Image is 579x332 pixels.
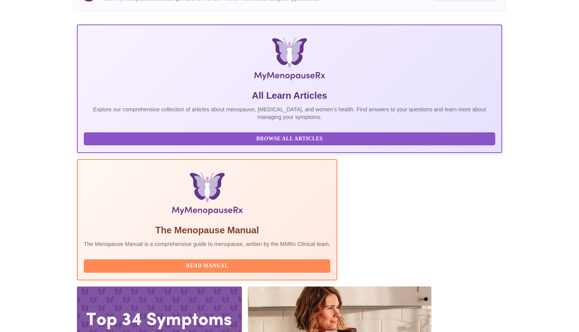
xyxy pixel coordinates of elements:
p: The Menopause Manual is a comprehensive guide to menopause, written by the MMRx Clinical team. [84,240,330,248]
img: Menopause Manual [123,172,291,218]
p: Explore our comprehensive collection of articles about menopause, [MEDICAL_DATA], and women's hea... [84,106,495,121]
a: Read Manual [84,262,332,269]
img: MyMenopauseRx Logo [148,37,431,83]
h5: All Learn Articles [84,90,495,102]
span: Read Manual [91,261,323,271]
button: Read Manual [84,259,330,273]
span: Browse All Articles [91,134,487,144]
a: Browse All Articles [84,135,497,142]
h5: The Menopause Manual [84,224,330,236]
button: Browse All Articles [84,132,495,146]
